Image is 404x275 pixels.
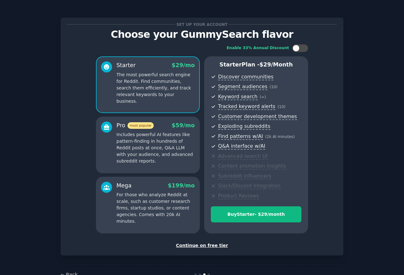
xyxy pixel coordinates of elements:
[128,122,154,129] span: most popular
[175,21,229,28] span: Set up your account
[172,62,195,68] span: $ 29 /mo
[116,122,154,129] div: Pro
[116,72,195,105] p: The most powerful search engine for Reddit. Find communities, search them efficiently, and track ...
[218,103,275,110] span: Tracked keyword alerts
[218,153,267,160] span: Advanced search UI
[259,61,293,68] span: $ 29 /month
[218,183,281,189] span: Slack/Discord integration
[116,182,132,190] div: Mega
[227,45,289,51] div: Enable 33% Annual Discount
[218,74,273,80] span: Discover communities
[218,163,286,169] span: Content promotion insights
[218,133,263,140] span: Find patterns w/AI
[218,94,258,100] span: Keyword search
[211,211,301,218] div: Buy Starter - $ 29 /month
[218,123,270,130] span: Exploding subreddits
[265,135,295,139] span: ( 2k AI minutes )
[270,85,277,89] span: ( 10 )
[168,182,195,189] span: $ 199 /mo
[218,173,271,180] span: Subreddit influencers
[211,206,301,222] button: BuyStarter- $29/month
[67,242,337,249] div: Continue on free tier
[116,192,195,225] p: For those who analyze Reddit at scale, such as customer research firms, startup studios, or conte...
[67,29,337,40] p: Choose your GummySearch flavor
[116,61,136,69] div: Starter
[116,131,195,164] p: Includes powerful AI features like pattern-finding in hundreds of Reddit posts at once, Q&A LLM w...
[260,95,266,99] span: ( ∞ )
[218,143,265,150] span: Q&A interface w/AI
[218,193,259,199] span: Product Reviews
[211,61,301,69] p: Starter Plan -
[218,113,297,120] span: Customer development themes
[218,83,267,90] span: Segment audiences
[172,122,195,129] span: $ 59 /mo
[277,105,285,109] span: ( 10 )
